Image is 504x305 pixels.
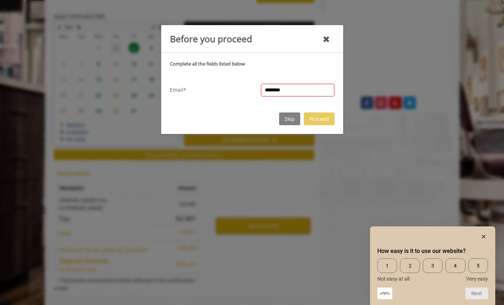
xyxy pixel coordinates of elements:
[445,258,465,273] span: 4
[304,112,334,125] button: Proceed
[377,258,397,273] span: 1
[468,258,488,273] span: 5
[465,288,488,299] button: Next question
[170,86,183,94] span: Email
[322,32,330,46] div: close mandatory details dialog
[377,258,488,282] div: How easy is it to use our website? Select an option from 1 to 5, with 1 being Not easy at all and...
[377,276,409,282] span: Not easy at all
[423,258,443,273] span: 3
[279,112,300,125] button: Skip
[377,247,488,256] h2: How easy is it to use our website? Select an option from 1 to 5, with 1 being Not easy at all and...
[170,32,252,46] div: Before you proceed
[400,258,420,273] span: 2
[466,276,488,282] span: Very easy
[479,232,488,241] button: Hide survey
[377,232,488,299] div: How easy is it to use our website? Select an option from 1 to 5, with 1 being Not easy at all and...
[170,60,245,67] b: Complete all the fields listed below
